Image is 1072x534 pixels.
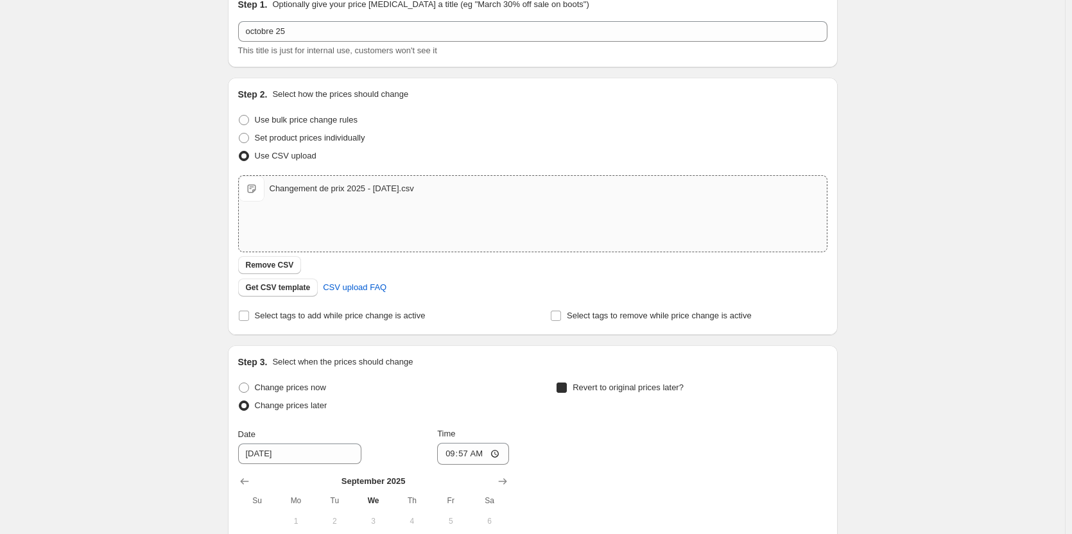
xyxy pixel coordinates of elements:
span: Use bulk price change rules [255,115,358,125]
p: Select when the prices should change [272,356,413,368]
span: 6 [475,516,503,526]
span: 1 [282,516,310,526]
button: Saturday September 6 2025 [470,511,508,531]
span: Set product prices individually [255,133,365,142]
span: Th [398,495,426,506]
span: Get CSV template [246,282,311,293]
button: Friday September 5 2025 [431,511,470,531]
span: Date [238,429,255,439]
p: Select how the prices should change [272,88,408,101]
button: Show previous month, August 2025 [236,472,254,490]
th: Sunday [238,490,277,511]
span: 4 [398,516,426,526]
span: Use CSV upload [255,151,316,160]
span: Time [437,429,455,438]
th: Saturday [470,490,508,511]
th: Friday [431,490,470,511]
div: Changement de prix 2025 - [DATE].csv [270,182,414,195]
span: Select tags to add while price change is active [255,311,426,320]
button: Tuesday September 2 2025 [315,511,354,531]
span: CSV upload FAQ [323,281,386,294]
span: Tu [320,495,349,506]
input: 12:00 [437,443,509,465]
span: Sa [475,495,503,506]
button: Thursday September 4 2025 [393,511,431,531]
input: 30% off holiday sale [238,21,827,42]
button: Remove CSV [238,256,302,274]
a: CSV upload FAQ [315,277,394,298]
span: Su [243,495,272,506]
th: Tuesday [315,490,354,511]
span: This title is just for internal use, customers won't see it [238,46,437,55]
span: Select tags to remove while price change is active [567,311,752,320]
h2: Step 2. [238,88,268,101]
button: Get CSV template [238,279,318,297]
th: Wednesday [354,490,392,511]
span: Fr [437,495,465,506]
input: 9/24/2025 [238,444,361,464]
span: Mo [282,495,310,506]
span: Change prices now [255,383,326,392]
span: Remove CSV [246,260,294,270]
th: Thursday [393,490,431,511]
span: We [359,495,387,506]
span: 2 [320,516,349,526]
th: Monday [277,490,315,511]
span: 5 [437,516,465,526]
span: Change prices later [255,401,327,410]
span: 3 [359,516,387,526]
button: Show next month, October 2025 [494,472,512,490]
button: Monday September 1 2025 [277,511,315,531]
button: Wednesday September 3 2025 [354,511,392,531]
span: Revert to original prices later? [573,383,684,392]
h2: Step 3. [238,356,268,368]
